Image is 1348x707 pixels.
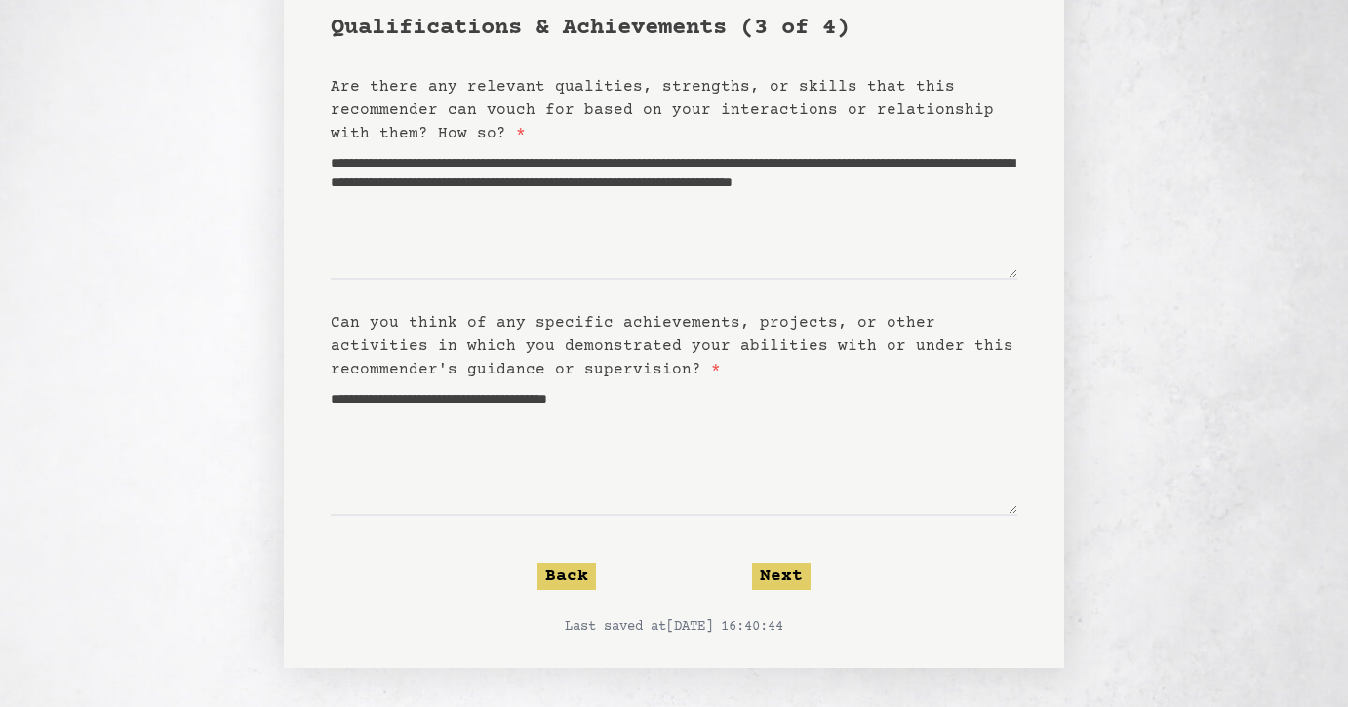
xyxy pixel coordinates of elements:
h1: Qualifications & Achievements (3 of 4) [331,13,1017,44]
button: Next [752,563,811,590]
label: Can you think of any specific achievements, projects, or other activities in which you demonstrat... [331,314,1013,378]
button: Back [537,563,596,590]
label: Are there any relevant qualities, strengths, or skills that this recommender can vouch for based ... [331,78,994,142]
p: Last saved at [DATE] 16:40:44 [331,617,1017,637]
